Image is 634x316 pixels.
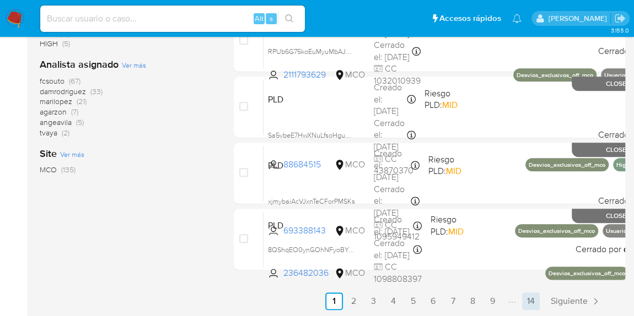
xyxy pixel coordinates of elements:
[278,11,300,26] button: search-icon
[512,14,522,23] a: Notificaciones
[614,13,626,24] a: Salir
[255,13,264,24] span: Alt
[610,26,628,35] span: 3.155.0
[439,13,501,24] span: Accesos rápidos
[40,12,305,26] input: Buscar usuario o caso...
[548,13,610,24] p: leonardo.alvarezortiz@mercadolibre.com.co
[270,13,273,24] span: s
